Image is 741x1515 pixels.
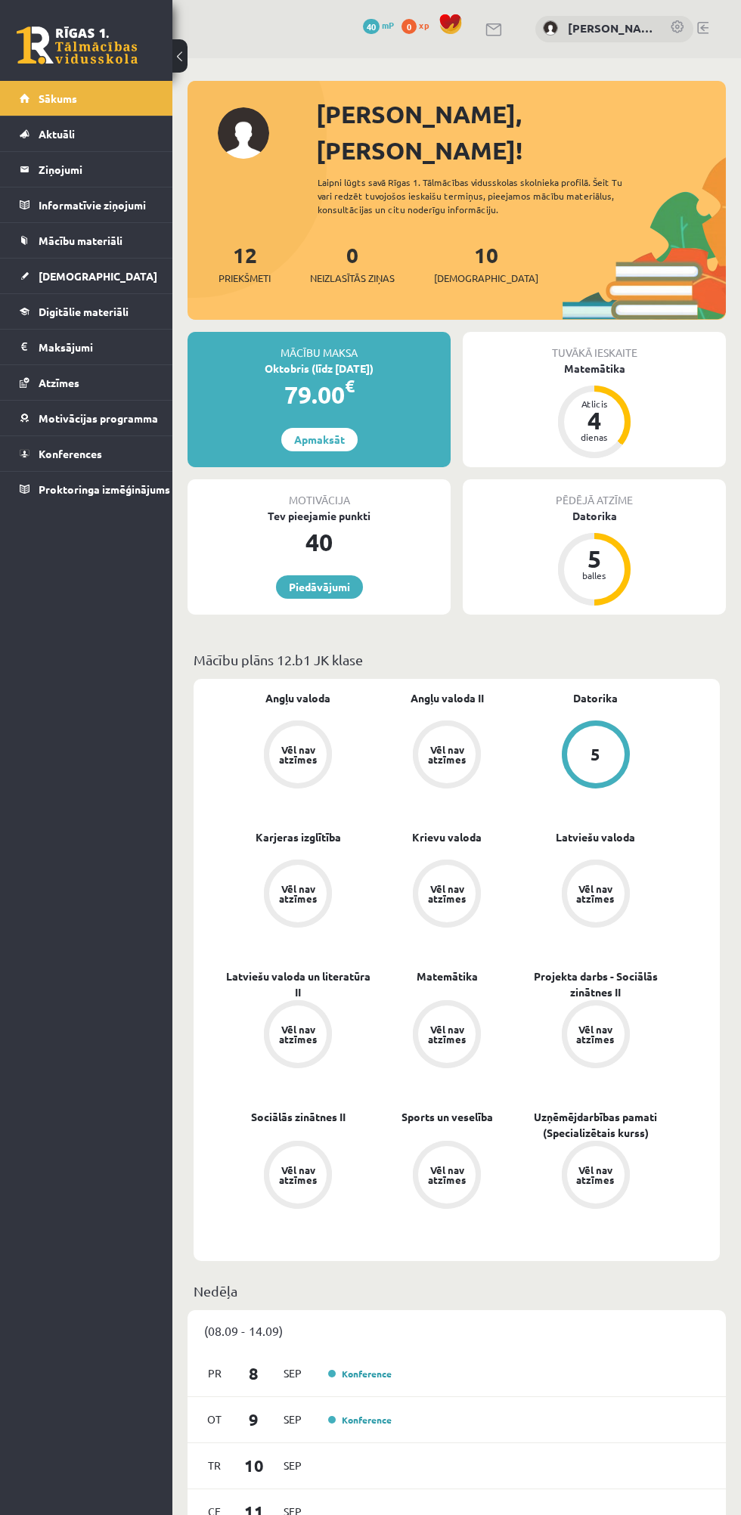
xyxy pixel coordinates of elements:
[20,330,153,364] a: Maksājumi
[463,508,726,524] div: Datorika
[231,1407,277,1432] span: 9
[194,649,720,670] p: Mācību plāns 12.b1 JK klase
[39,330,153,364] legend: Maksājumi
[373,860,522,931] a: Vēl nav atzīmes
[575,884,617,903] div: Vēl nav atzīmes
[231,1361,277,1386] span: 8
[188,332,451,361] div: Mācību maksa
[20,472,153,507] a: Proktoringa izmēģinājums
[39,269,157,283] span: [DEMOGRAPHIC_DATA]
[463,361,726,376] div: Matemātika
[39,376,79,389] span: Atzīmes
[463,508,726,608] a: Datorika 5 balles
[199,1408,231,1431] span: Ot
[426,1024,468,1044] div: Vēl nav atzīmes
[572,408,617,432] div: 4
[328,1368,392,1380] a: Konference
[231,1453,277,1478] span: 10
[20,152,153,187] a: Ziņojumi
[39,411,158,425] span: Motivācijas programma
[39,482,170,496] span: Proktoringa izmēģinājums
[276,575,363,599] a: Piedāvājumi
[402,1109,493,1125] a: Sports un veselība
[199,1362,231,1385] span: Pr
[224,1141,373,1212] a: Vēl nav atzīmes
[316,96,726,169] div: [PERSON_NAME], [PERSON_NAME]!
[281,428,358,451] a: Apmaksāt
[419,19,429,31] span: xp
[310,271,395,286] span: Neizlasītās ziņas
[434,271,538,286] span: [DEMOGRAPHIC_DATA]
[188,479,451,508] div: Motivācija
[20,401,153,435] a: Motivācijas programma
[521,860,670,931] a: Vēl nav atzīmes
[373,1000,522,1071] a: Vēl nav atzīmes
[373,720,522,792] a: Vēl nav atzīmes
[20,81,153,116] a: Sākums
[256,829,341,845] a: Karjeras izglītība
[17,26,138,64] a: Rīgas 1. Tālmācības vidusskola
[363,19,394,31] a: 40 mP
[573,690,618,706] a: Datorika
[402,19,417,34] span: 0
[363,19,380,34] span: 40
[521,1109,670,1141] a: Uzņēmējdarbības pamati (Specializētais kurss)
[20,116,153,151] a: Aktuāli
[572,399,617,408] div: Atlicis
[575,1165,617,1185] div: Vēl nav atzīmes
[39,234,122,247] span: Mācību materiāli
[521,968,670,1000] a: Projekta darbs - Sociālās zinātnes II
[521,1000,670,1071] a: Vēl nav atzīmes
[20,223,153,258] a: Mācību materiāli
[224,1000,373,1071] a: Vēl nav atzīmes
[572,547,617,571] div: 5
[219,271,271,286] span: Priekšmeti
[188,376,451,413] div: 79.00
[224,860,373,931] a: Vēl nav atzīmes
[20,187,153,222] a: Informatīvie ziņojumi
[39,305,129,318] span: Digitālie materiāli
[39,152,153,187] legend: Ziņojumi
[591,746,600,763] div: 5
[373,1141,522,1212] a: Vēl nav atzīmes
[20,365,153,400] a: Atzīmes
[224,968,373,1000] a: Latviešu valoda un literatūra II
[328,1414,392,1426] a: Konference
[188,508,451,524] div: Tev pieejamie punkti
[463,479,726,508] div: Pēdējā atzīme
[224,720,373,792] a: Vēl nav atzīmes
[188,524,451,560] div: 40
[417,968,478,984] a: Matemātika
[39,91,77,105] span: Sākums
[568,20,655,37] a: [PERSON_NAME]
[20,294,153,329] a: Digitālie materiāli
[426,1165,468,1185] div: Vēl nav atzīmes
[20,259,153,293] a: [DEMOGRAPHIC_DATA]
[194,1281,720,1301] p: Nedēļa
[277,1362,308,1385] span: Sep
[219,241,271,286] a: 12Priekšmeti
[402,19,436,31] a: 0 xp
[521,1141,670,1212] a: Vēl nav atzīmes
[265,690,330,706] a: Angļu valoda
[277,1454,308,1477] span: Sep
[575,1024,617,1044] div: Vēl nav atzīmes
[463,361,726,460] a: Matemātika Atlicis 4 dienas
[188,361,451,376] div: Oktobris (līdz [DATE])
[188,1310,726,1351] div: (08.09 - 14.09)
[39,187,153,222] legend: Informatīvie ziņojumi
[412,829,482,845] a: Krievu valoda
[310,241,395,286] a: 0Neizlasītās ziņas
[20,436,153,471] a: Konferences
[277,1024,319,1044] div: Vēl nav atzīmes
[199,1454,231,1477] span: Tr
[463,332,726,361] div: Tuvākā ieskaite
[434,241,538,286] a: 10[DEMOGRAPHIC_DATA]
[382,19,394,31] span: mP
[543,20,558,36] img: Edgars Freimanis
[426,745,468,764] div: Vēl nav atzīmes
[277,1408,308,1431] span: Sep
[411,690,484,706] a: Angļu valoda II
[39,447,102,460] span: Konferences
[318,175,640,216] div: Laipni lūgts savā Rīgas 1. Tālmācības vidusskolas skolnieka profilā. Šeit Tu vari redzēt tuvojošo...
